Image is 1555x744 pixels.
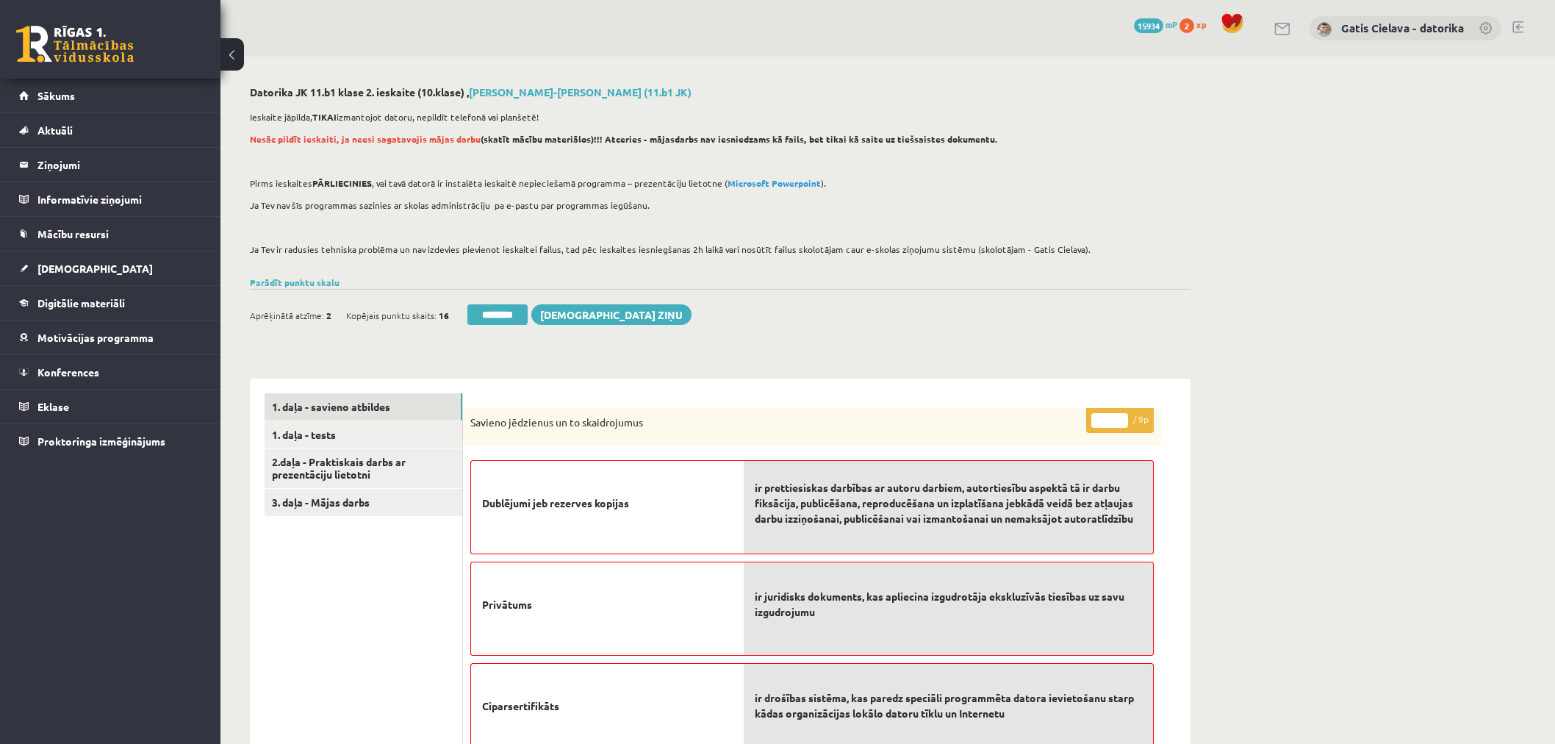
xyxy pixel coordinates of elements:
p: Ja Tev nav šīs programmas sazinies ar skolas administrāciju pa e-pastu par programmas iegūšanu. [250,198,1183,212]
a: Digitālie materiāli [19,286,202,320]
a: 3. daļa - Mājas darbs [265,489,462,516]
span: Kopējais punktu skaits: [346,304,437,326]
legend: Informatīvie ziņojumi [37,182,202,216]
p: / 9p [1086,407,1154,433]
strong: TIKAI [312,111,337,123]
span: Eklase [37,400,69,413]
a: Proktoringa izmēģinājums [19,424,202,458]
span: Motivācijas programma [37,331,154,344]
a: Sākums [19,79,202,112]
p: Ieskaite jāpilda, izmantojot datoru, nepildīt telefonā vai planšetē! [250,110,1183,124]
a: [DEMOGRAPHIC_DATA] ziņu [531,304,692,325]
p: Ja Tev ir radusies tehniska problēma un nav izdevies pievienot ieskaitei failus, tad pēc ieskaite... [250,243,1183,256]
legend: Ziņojumi [37,148,202,182]
span: Ciparsertifikāts [482,698,559,714]
p: Savieno jēdzienus un to skaidrojumus [470,415,1080,430]
span: xp [1196,18,1206,30]
span: Dublējumi jeb rezerves kopijas [482,496,629,511]
span: Konferences [37,365,99,379]
a: [PERSON_NAME]-[PERSON_NAME] (11.b1 JK) [469,85,692,99]
span: Aktuāli [37,124,73,137]
span: ir juridisks dokuments, kas apliecina izgudrotāja ekskluzīvās tiesības uz savu izgudrojumu [755,589,1142,620]
span: Digitālie materiāli [37,296,125,310]
span: Nesāc pildīt ieskaiti, ja neesi sagatavojis mājas darbu [250,133,481,145]
strong: Microsoft Powerpoint [728,177,821,189]
a: Motivācijas programma [19,321,202,354]
span: Aprēķinātā atzīme: [250,304,324,326]
span: 2 [326,304,331,326]
a: 2 xp [1179,18,1213,30]
strong: (skatīt mācību materiālos)!!! Atceries - mājasdarbs nav iesniedzams kā fails, bet tikai kā saite ... [250,133,998,145]
a: Eklase [19,390,202,423]
h2: Datorika JK 11.b1 klase 2. ieskaite (10.klase) , [250,86,1191,99]
span: mP [1166,18,1177,30]
a: Konferences [19,355,202,389]
a: 1. daļa - tests [265,421,462,448]
span: 16 [439,304,449,326]
strong: PĀRLIECINIES [312,177,372,189]
img: Gatis Cielava - datorika [1317,22,1332,37]
span: Mācību resursi [37,227,109,240]
span: Proktoringa izmēģinājums [37,434,165,448]
a: Mācību resursi [19,217,202,251]
a: Ziņojumi [19,148,202,182]
a: Gatis Cielava - datorika [1341,21,1464,35]
span: ir prettiesiskas darbības ar autoru darbiem, autortiesību aspektā tā ir darbu fiksācija, publicēš... [755,480,1142,526]
a: 15934 mP [1134,18,1177,30]
span: ir drošības sistēma, kas paredz speciāli programmēta datora ievietošanu starp kādas organizācijas... [755,690,1142,721]
a: Parādīt punktu skalu [250,276,340,288]
a: 2.daļa - Praktiskais darbs ar prezentāciju lietotni [265,448,462,488]
a: Informatīvie ziņojumi [19,182,202,216]
a: 1. daļa - savieno atbildes [265,393,462,421]
a: Aktuāli [19,113,202,147]
span: [DEMOGRAPHIC_DATA] [37,262,153,275]
a: [DEMOGRAPHIC_DATA] [19,251,202,285]
a: Rīgas 1. Tālmācības vidusskola [16,26,134,62]
p: Pirms ieskaites , vai tavā datorā ir instalēta ieskaitē nepieciešamā programma – prezentāciju lie... [250,176,1183,190]
span: Sākums [37,89,75,102]
span: 15934 [1134,18,1163,33]
span: Privātums [482,597,532,612]
span: 2 [1179,18,1194,33]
